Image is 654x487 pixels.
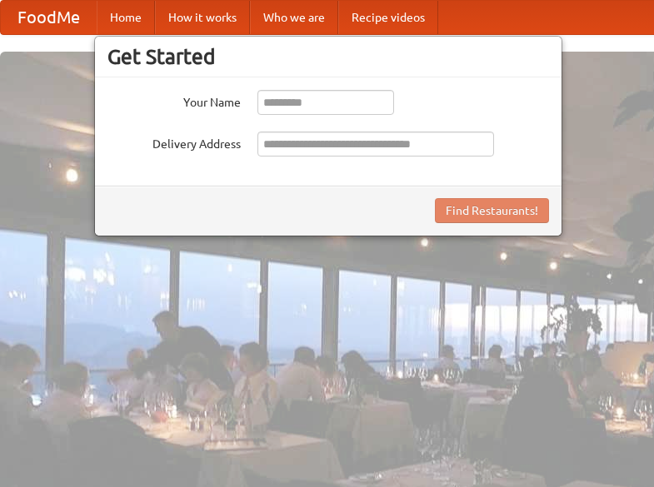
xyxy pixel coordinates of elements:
[107,132,241,152] label: Delivery Address
[1,1,97,34] a: FoodMe
[250,1,338,34] a: Who we are
[435,198,549,223] button: Find Restaurants!
[97,1,155,34] a: Home
[107,44,549,69] h3: Get Started
[338,1,438,34] a: Recipe videos
[107,90,241,111] label: Your Name
[155,1,250,34] a: How it works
